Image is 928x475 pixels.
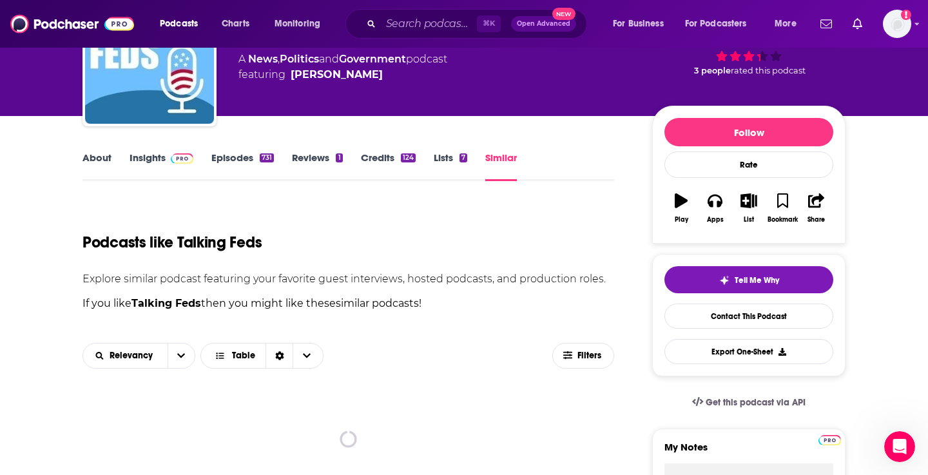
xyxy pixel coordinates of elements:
[260,153,274,162] div: 731
[401,153,416,162] div: 124
[517,21,570,27] span: Open Advanced
[552,343,614,369] button: Filters
[82,233,262,252] h1: Podcasts like Talking Feds
[664,266,833,293] button: tell me why sparkleTell Me Why
[477,15,501,32] span: ⌘ K
[815,13,837,35] a: Show notifications dropdown
[818,435,841,445] img: Podchaser Pro
[664,304,833,329] a: Contact This Podcast
[664,118,833,146] button: Follow
[732,185,766,231] button: List
[319,53,339,65] span: and
[706,397,806,408] span: Get this podcast via API
[613,15,664,33] span: For Business
[883,10,911,38] span: Logged in as anyalola
[292,151,342,181] a: Reviews1
[381,14,477,34] input: Search podcasts, credits, & more...
[883,10,911,38] button: Show profile menu
[694,66,731,75] span: 3 people
[847,13,867,35] a: Show notifications dropdown
[361,151,416,181] a: Credits124
[213,14,257,34] a: Charts
[707,216,724,224] div: Apps
[168,344,195,368] button: open menu
[807,216,825,224] div: Share
[511,16,576,32] button: Open AdvancedNew
[278,53,280,65] span: ,
[275,15,320,33] span: Monitoring
[677,14,766,34] button: open menu
[131,297,201,309] strong: Talking Feds
[200,343,324,369] button: Choose View
[883,10,911,38] img: User Profile
[766,185,799,231] button: Bookmark
[884,431,915,462] iframe: Intercom live chat
[744,216,754,224] div: List
[82,343,195,369] h2: Choose List sort
[434,151,467,181] a: Lists7
[766,14,813,34] button: open menu
[82,273,614,285] p: Explore similar podcast featuring your favorite guest interviews, hosted podcasts, and production...
[211,151,274,181] a: Episodes731
[800,185,833,231] button: Share
[160,15,198,33] span: Podcasts
[604,14,680,34] button: open menu
[248,53,278,65] a: News
[675,216,688,224] div: Play
[291,67,383,82] a: Harry Litman
[82,151,111,181] a: About
[731,66,806,75] span: rated this podcast
[280,53,319,65] a: Politics
[171,153,193,164] img: Podchaser Pro
[358,9,599,39] div: Search podcasts, credits, & more...
[339,53,406,65] a: Government
[485,151,517,181] a: Similar
[664,151,833,178] div: Rate
[266,344,293,368] div: Sort Direction
[238,52,447,82] div: A podcast
[901,10,911,20] svg: Add a profile image
[664,339,833,364] button: Export One-Sheet
[222,15,249,33] span: Charts
[685,15,747,33] span: For Podcasters
[82,295,614,312] p: If you like then you might like these similar podcasts !
[110,351,157,360] span: Relevancy
[238,67,447,82] span: featuring
[266,14,337,34] button: open menu
[336,153,342,162] div: 1
[232,351,255,360] span: Table
[735,275,779,286] span: Tell Me Why
[10,12,134,36] img: Podchaser - Follow, Share and Rate Podcasts
[719,275,730,286] img: tell me why sparkle
[151,14,215,34] button: open menu
[577,351,603,360] span: Filters
[552,8,575,20] span: New
[818,433,841,445] a: Pro website
[664,441,833,463] label: My Notes
[698,185,731,231] button: Apps
[768,216,798,224] div: Bookmark
[83,351,168,360] button: open menu
[130,151,193,181] a: InsightsPodchaser Pro
[682,387,816,418] a: Get this podcast via API
[664,185,698,231] button: Play
[459,153,467,162] div: 7
[775,15,797,33] span: More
